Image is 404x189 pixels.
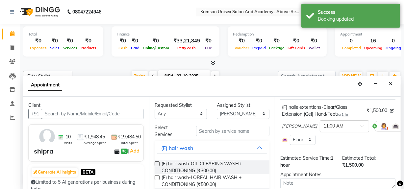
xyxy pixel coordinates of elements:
[340,72,362,81] button: ADD NEW
[129,37,141,45] div: ₹0
[128,147,140,155] span: |
[120,140,138,145] span: Total Spent
[38,127,57,146] img: avatar
[282,137,288,143] img: Interior.png
[72,3,101,21] b: 08047224946
[28,109,42,119] button: +91
[117,32,214,37] div: Finance
[233,32,321,37] div: Redemption
[17,3,62,21] img: logo
[155,102,207,109] div: Requested Stylist
[175,71,208,81] input: 2025-10-03
[141,37,171,45] div: ₹0
[28,32,98,37] div: Total
[380,122,388,130] img: Hairdresser.png
[282,104,364,118] div: (F) nails extentions-Clear/Glass Extension (Gel) Hand/Feet
[251,46,267,50] span: Prepaid
[341,74,361,79] span: ADD NEW
[61,37,79,45] div: ₹0
[132,71,148,81] span: Today
[384,37,403,45] div: 0
[117,37,129,45] div: ₹0
[28,37,48,45] div: ₹0
[84,133,105,140] span: ₹1,948.45
[286,46,307,50] span: Gift Cards
[141,46,171,50] span: Online/Custom
[280,155,333,168] span: 1 hour
[307,46,321,50] span: Wallet
[28,79,62,91] span: Appointment
[286,37,307,45] div: ₹0
[81,169,95,175] span: BETA
[42,109,144,119] input: Search by Name/Mobile/Email/Code
[61,46,79,50] span: Services
[390,109,394,113] i: Edit price
[129,46,141,50] span: Card
[48,37,61,45] div: ₹0
[163,74,175,79] span: Fri
[84,140,106,145] span: Average Spent
[342,162,364,168] span: ₹1,500.00
[318,16,395,23] div: Booking updated
[267,37,286,45] div: ₹0
[278,71,336,81] input: Search Appointment
[392,122,400,130] img: Interior.png
[28,46,48,50] span: Expenses
[267,46,286,50] span: Package
[27,73,50,79] span: Filter Stylist
[64,140,72,145] span: Visits
[386,79,395,89] button: Close
[117,46,129,50] span: Cash
[196,126,269,136] input: Search by service name
[157,142,267,154] button: (F) hair wash
[342,155,376,161] span: Estimated Total:
[121,149,128,154] span: ₹0
[307,37,321,45] div: ₹0
[65,133,71,140] span: 10
[233,46,251,50] span: Voucher
[79,37,98,45] div: ₹0
[162,160,265,174] span: (F) hair wash-OIL CLEARING WASH+ CONDITIONING (₹300.00)
[176,46,198,50] span: Petty cash
[32,168,78,177] button: Generate AI Insights
[203,46,214,50] span: Due
[117,133,141,140] span: ₹19,484.50
[217,102,269,109] div: Assigned Stylist
[363,37,384,45] div: 16
[366,107,387,114] span: ₹1,500.00
[162,174,265,188] span: (F) hair wash-LOREAL HAIR WASH + CONDITIONING (₹500.00)
[282,123,317,130] span: [PERSON_NAME]
[337,112,348,117] small: for
[384,46,403,50] span: Ongoing
[34,146,53,156] div: shipra
[203,37,214,45] div: ₹0
[340,37,363,45] div: 0
[161,144,193,152] div: (F) hair wash
[233,37,251,45] div: ₹0
[251,37,267,45] div: ₹0
[280,171,395,178] div: Appointment Notes
[129,147,140,155] a: Add
[280,155,331,161] span: Estimated Service Time:
[79,46,98,50] span: Products
[340,46,363,50] span: Completed
[171,37,203,45] div: ₹33,21,849
[48,46,61,50] span: Sales
[341,112,348,117] span: 1 hr
[28,102,144,109] div: Client
[150,124,191,138] div: Select Services
[318,9,395,16] div: Success
[363,46,384,50] span: Upcoming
